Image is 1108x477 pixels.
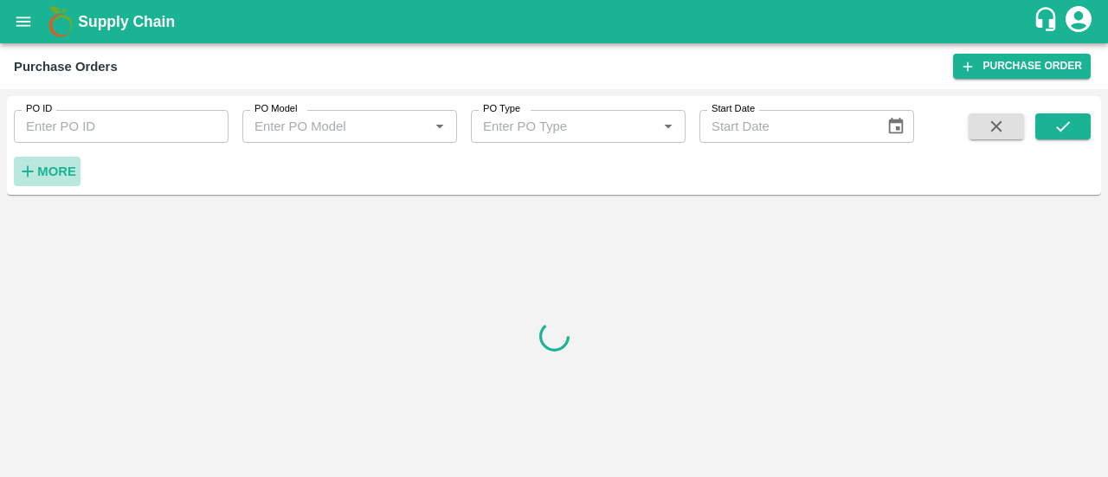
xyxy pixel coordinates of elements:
label: Start Date [712,102,755,116]
input: Enter PO ID [14,110,229,143]
div: customer-support [1033,6,1063,37]
button: More [14,157,81,186]
label: PO Type [483,102,520,116]
img: logo [43,4,78,39]
a: Supply Chain [78,10,1033,34]
label: PO Model [254,102,298,116]
input: Start Date [699,110,873,143]
button: Choose date [879,110,912,143]
label: PO ID [26,102,52,116]
strong: More [37,164,76,178]
b: Supply Chain [78,13,175,30]
div: account of current user [1063,3,1094,40]
input: Enter PO Model [248,115,423,138]
button: open drawer [3,2,43,42]
a: Purchase Order [953,54,1091,79]
div: Purchase Orders [14,55,118,78]
button: Open [428,115,451,138]
input: Enter PO Type [476,115,652,138]
button: Open [657,115,680,138]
